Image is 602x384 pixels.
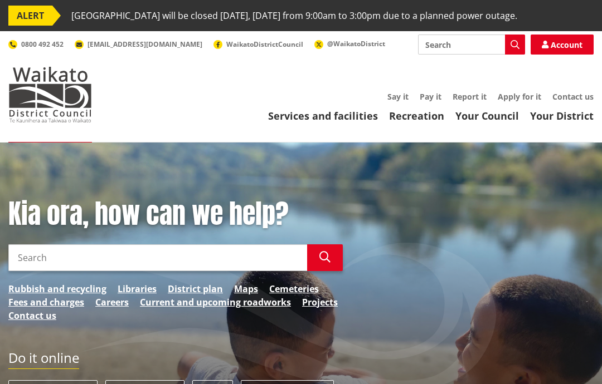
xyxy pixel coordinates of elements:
a: Pay it [420,91,441,102]
a: Account [531,35,594,55]
span: WaikatoDistrictCouncil [226,40,303,49]
span: @WaikatoDistrict [327,39,385,48]
a: Contact us [8,309,56,322]
a: @WaikatoDistrict [314,39,385,48]
a: Libraries [118,282,157,296]
input: Search input [418,35,525,55]
a: [EMAIL_ADDRESS][DOMAIN_NAME] [75,40,202,49]
a: Your District [530,109,594,122]
a: Current and upcoming roadworks [140,296,291,309]
a: Maps [234,282,258,296]
a: Report it [453,91,487,102]
span: ALERT [8,6,52,26]
a: Your Council [455,109,519,122]
img: Waikato District Council - Te Kaunihera aa Takiwaa o Waikato [8,67,92,122]
h1: Kia ora, how can we help? [8,198,343,230]
a: Careers [95,296,129,309]
span: [GEOGRAPHIC_DATA] will be closed [DATE], [DATE] from 9:00am to 3:00pm due to a planned power outage. [71,6,517,26]
a: Services and facilities [268,109,378,122]
a: Projects [302,296,338,309]
a: Fees and charges [8,296,84,309]
span: [EMAIL_ADDRESS][DOMAIN_NAME] [88,40,202,49]
a: WaikatoDistrictCouncil [213,40,303,49]
a: Rubbish and recycling [8,282,106,296]
a: District plan [168,282,223,296]
a: 0800 492 452 [8,40,64,49]
span: 0800 492 452 [21,40,64,49]
h2: Do it online [8,350,79,370]
input: Search input [8,244,307,271]
a: Recreation [389,109,444,122]
a: Cemeteries [269,282,319,296]
a: Apply for it [498,91,541,102]
a: Contact us [552,91,594,102]
a: Say it [387,91,409,102]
